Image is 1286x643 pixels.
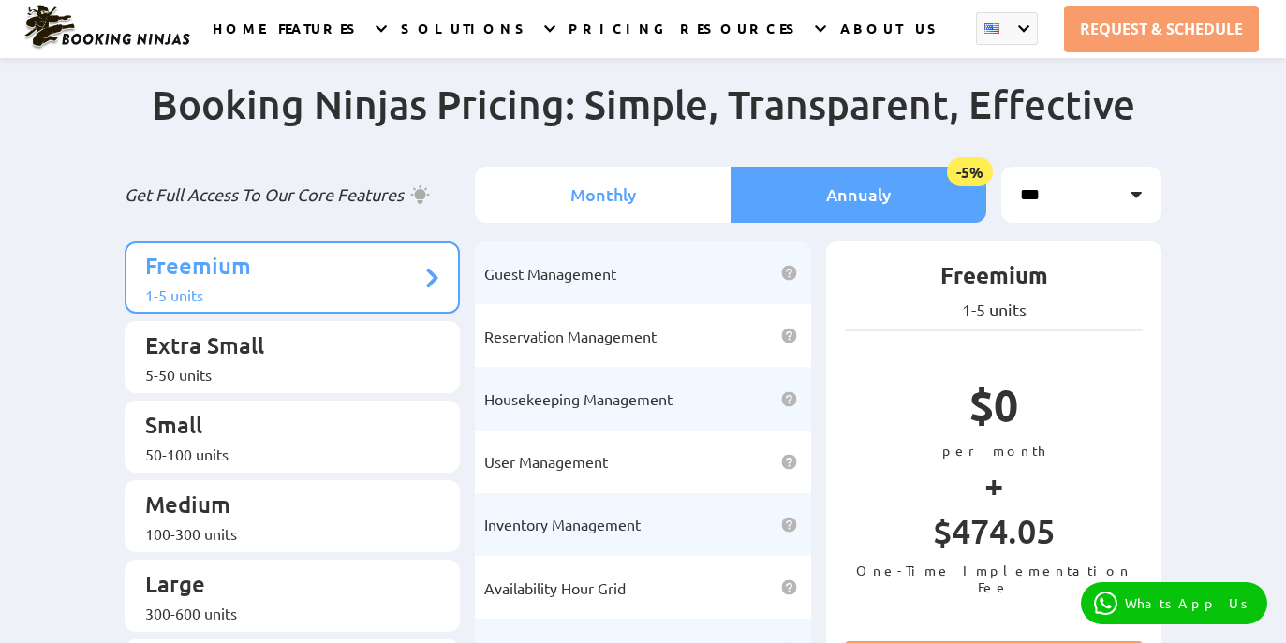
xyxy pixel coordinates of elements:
[680,20,803,58] a: RESOURCES
[145,285,421,304] div: 1-5 units
[401,20,532,58] a: SOLUTIONS
[845,377,1144,442] p: $0
[125,80,1162,167] h2: Booking Ninjas Pricing: Simple, Transparent, Effective
[781,454,797,470] img: help icon
[569,20,667,58] a: PRICING
[781,517,797,533] img: help icon
[278,20,363,58] a: FEATURES
[125,183,461,206] p: Get Full Access To Our Core Features
[845,562,1144,595] p: One-Time Implementation Fee
[484,515,641,533] span: Inventory Management
[484,327,657,345] span: Reservation Management
[145,490,421,524] p: Medium
[145,251,421,285] p: Freemium
[145,365,421,384] div: 5-50 units
[145,410,421,445] p: Small
[145,330,421,365] p: Extra Small
[145,524,421,543] div: 100-300 units
[145,569,421,604] p: Large
[781,579,797,595] img: help icon
[845,510,1144,562] p: $474.05
[22,4,191,51] img: Booking Ninjas Logo
[781,391,797,407] img: help icon
[1081,582,1267,624] a: WhatsApp Us
[845,459,1144,510] p: +
[845,442,1144,459] p: per month
[484,452,608,471] span: User Management
[484,264,616,283] span: Guest Management
[213,20,265,58] a: HOME
[1125,595,1254,611] p: WhatsApp Us
[145,445,421,463] div: 50-100 units
[840,20,944,58] a: ABOUT US
[845,300,1144,320] p: 1-5 units
[947,157,993,186] span: -5%
[781,265,797,281] img: help icon
[484,578,626,597] span: Availability Hour Grid
[731,167,986,223] li: Annualy
[145,604,421,622] div: 300-600 units
[845,260,1144,300] p: Freemium
[484,389,673,408] span: Housekeeping Management
[1064,6,1259,52] a: REQUEST & SCHEDULE
[781,328,797,343] img: help icon
[475,167,731,223] li: Monthly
